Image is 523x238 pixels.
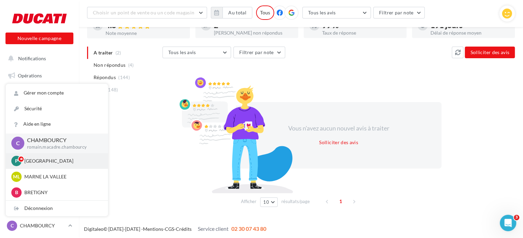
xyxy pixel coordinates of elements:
button: Solliciter des avis [465,47,515,58]
a: Boîte de réception [4,85,75,100]
div: 4.8 [106,22,184,29]
span: 1 [335,196,346,207]
a: Campagnes [4,137,75,151]
button: 10 [260,197,278,207]
span: Choisir un point de vente ou un code magasin [93,10,194,15]
span: © [DATE]-[DATE] - - - [84,226,266,232]
span: P [15,158,18,164]
p: CHAMBOURCY [20,222,65,229]
button: Filtrer par note [373,7,425,18]
span: résultats/page [281,198,310,205]
span: (144) [118,75,130,80]
a: Calendrier [4,188,75,202]
span: ML [13,173,20,180]
span: (148) [107,87,118,92]
p: romain.macadre.chambourcy [27,144,97,150]
a: Opérations [4,68,75,83]
span: C [11,222,14,229]
a: Sécurité [6,101,108,116]
span: Opérations [18,73,42,78]
span: 10 [263,199,269,205]
button: Choisir un point de vente ou un code magasin [87,7,207,18]
p: BRETIGNY [24,189,100,196]
a: Médiathèque [4,171,75,186]
a: Sollicitation d'avis [4,120,75,135]
div: Tous [256,5,274,20]
span: C [16,139,20,147]
span: Notifications [18,55,46,61]
div: Taux de réponse [322,30,401,35]
span: Répondus [94,74,116,81]
span: B [15,189,18,196]
button: Tous les avis [302,7,371,18]
span: Non répondus [94,62,125,68]
span: Tous les avis [168,49,196,55]
div: 2 [214,22,293,29]
div: Déconnexion [6,201,108,216]
button: Solliciter des avis [316,138,361,147]
a: CGS [165,226,174,232]
button: Au total [222,7,252,18]
div: [PERSON_NAME] non répondus [214,30,293,35]
span: Service client [198,225,229,232]
div: 191 jours [430,22,509,29]
a: Gérer mon compte [6,85,108,101]
button: Au total [211,7,252,18]
p: [GEOGRAPHIC_DATA] [24,158,100,164]
a: Aide en ligne [6,116,108,132]
div: Délai de réponse moyen [430,30,509,35]
button: Filtrer par note [233,47,285,58]
span: 02 30 07 43 80 [231,225,266,232]
span: 3 [514,215,519,220]
iframe: Intercom live chat [500,215,516,231]
a: Crédits [176,226,192,232]
span: (4) [128,62,134,68]
span: Tous les avis [308,10,336,15]
div: Note moyenne [106,31,184,36]
a: Contacts [4,154,75,168]
a: Digitaleo [84,226,104,232]
button: Notifications [4,51,72,66]
span: Afficher [241,198,256,205]
button: Tous les avis [162,47,231,58]
div: 99 % [322,22,401,29]
a: Visibilité en ligne [4,103,75,117]
button: Nouvelle campagne [5,33,73,44]
p: MARNE LA VALLEE [24,173,100,180]
a: Mentions [143,226,163,232]
p: CHAMBOURCY [27,136,97,144]
div: Vous n'avez aucun nouvel avis à traiter [280,124,398,133]
a: C CHAMBOURCY [5,219,73,232]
